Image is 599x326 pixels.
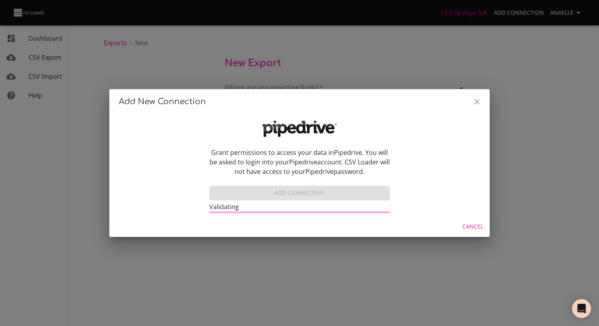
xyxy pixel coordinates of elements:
[119,95,480,108] h2: Add New Connection
[462,222,483,232] span: Cancel
[572,299,591,318] div: Open Intercom Messenger
[260,118,339,140] img: logo-x4-39b9a7149d7ad8aeb68e2e7287ff7c88.png
[467,92,486,111] button: Close
[209,148,390,176] p: Grant permissions to access your data in Pipedrive . You will be asked to login into your Pipedri...
[459,219,486,234] button: Cancel
[209,202,239,211] span: Validating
